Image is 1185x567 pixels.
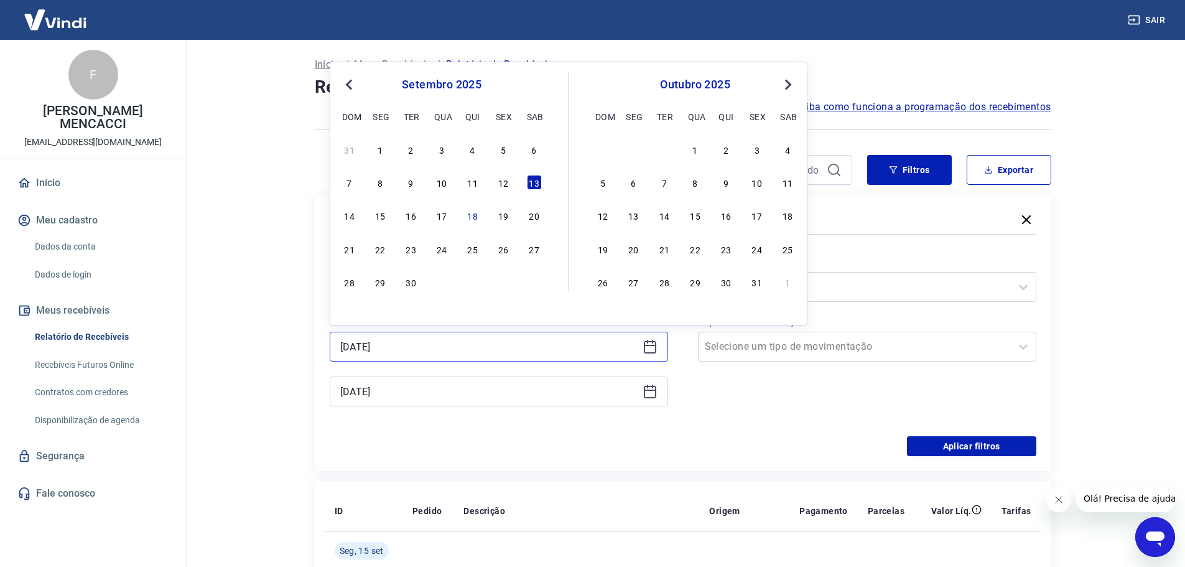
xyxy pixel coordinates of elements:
[688,142,703,157] div: Choose quarta-feira, 1 de outubro de 2025
[24,136,162,149] p: [EMAIL_ADDRESS][DOMAIN_NAME]
[465,109,480,124] div: qui
[626,109,641,124] div: seg
[340,545,384,557] span: Seg, 15 set
[700,314,1034,329] label: Tipo de Movimentação
[868,505,904,517] p: Parcelas
[593,77,797,92] div: outubro 2025
[595,109,610,124] div: dom
[30,408,171,433] a: Disponibilização de agenda
[373,142,388,157] div: Choose segunda-feira, 1 de setembro de 2025
[780,208,795,223] div: Choose sábado, 18 de outubro de 2025
[496,241,511,256] div: Choose sexta-feira, 26 de setembro de 2025
[688,208,703,223] div: Choose quarta-feira, 15 de outubro de 2025
[373,274,388,289] div: Choose segunda-feira, 29 de setembro de 2025
[463,505,505,517] p: Descrição
[15,443,171,470] a: Segurança
[657,109,672,124] div: ter
[434,241,449,256] div: Choose quarta-feira, 24 de setembro de 2025
[1125,9,1170,32] button: Sair
[626,208,641,223] div: Choose segunda-feira, 13 de outubro de 2025
[404,109,419,124] div: ter
[465,142,480,157] div: Choose quinta-feira, 4 de setembro de 2025
[373,208,388,223] div: Choose segunda-feira, 15 de setembro de 2025
[799,505,848,517] p: Pagamento
[7,9,105,19] span: Olá! Precisa de ajuda?
[465,274,480,289] div: Choose quinta-feira, 2 de outubro de 2025
[465,175,480,190] div: Choose quinta-feira, 11 de setembro de 2025
[15,480,171,507] a: Fale conosco
[340,77,543,92] div: setembro 2025
[342,274,357,289] div: Choose domingo, 28 de setembro de 2025
[434,109,449,124] div: qua
[794,100,1051,115] a: Saiba como funciona a programação dos recebimentos
[595,175,610,190] div: Choose domingo, 5 de outubro de 2025
[626,241,641,256] div: Choose segunda-feira, 20 de outubro de 2025
[595,241,610,256] div: Choose domingo, 19 de outubro de 2025
[412,505,442,517] p: Pedido
[342,208,357,223] div: Choose domingo, 14 de setembro de 2025
[465,241,480,256] div: Choose quinta-feira, 25 de setembro de 2025
[867,155,952,185] button: Filtros
[335,505,343,517] p: ID
[340,140,543,291] div: month 2025-09
[496,274,511,289] div: Choose sexta-feira, 3 de outubro de 2025
[527,274,542,289] div: Choose sábado, 4 de outubro de 2025
[404,142,419,157] div: Choose terça-feira, 2 de setembro de 2025
[527,142,542,157] div: Choose sábado, 6 de setembro de 2025
[496,208,511,223] div: Choose sexta-feira, 19 de setembro de 2025
[967,155,1051,185] button: Exportar
[780,175,795,190] div: Choose sábado, 11 de outubro de 2025
[750,208,764,223] div: Choose sexta-feira, 17 de outubro de 2025
[434,175,449,190] div: Choose quarta-feira, 10 de setembro de 2025
[780,109,795,124] div: sab
[750,142,764,157] div: Choose sexta-feira, 3 de outubro de 2025
[30,324,171,350] a: Relatório de Recebíveis
[373,175,388,190] div: Choose segunda-feira, 8 de setembro de 2025
[496,175,511,190] div: Choose sexta-feira, 12 de setembro de 2025
[342,175,357,190] div: Choose domingo, 7 de setembro de 2025
[709,505,740,517] p: Origem
[718,274,733,289] div: Choose quinta-feira, 30 de outubro de 2025
[404,208,419,223] div: Choose terça-feira, 16 de setembro de 2025
[931,505,972,517] p: Valor Líq.
[657,175,672,190] div: Choose terça-feira, 7 de outubro de 2025
[340,382,638,401] input: Data final
[342,241,357,256] div: Choose domingo, 21 de setembro de 2025
[342,142,357,157] div: Choose domingo, 31 de agosto de 2025
[527,208,542,223] div: Choose sábado, 20 de setembro de 2025
[404,241,419,256] div: Choose terça-feira, 23 de setembro de 2025
[688,175,703,190] div: Choose quarta-feira, 8 de outubro de 2025
[30,380,171,405] a: Contratos com credores
[718,208,733,223] div: Choose quinta-feira, 16 de outubro de 2025
[446,57,553,72] p: Relatório de Recebíveis
[527,109,542,124] div: sab
[780,142,795,157] div: Choose sábado, 4 de outubro de 2025
[436,57,440,72] p: /
[657,274,672,289] div: Choose terça-feira, 28 de outubro de 2025
[688,274,703,289] div: Choose quarta-feira, 29 de outubro de 2025
[718,109,733,124] div: qui
[1001,505,1031,517] p: Tarifas
[626,175,641,190] div: Choose segunda-feira, 6 de outubro de 2025
[30,352,171,378] a: Recebíveis Futuros Online
[700,255,1034,269] label: Forma de Pagamento
[781,77,796,92] button: Next Month
[595,274,610,289] div: Choose domingo, 26 de outubro de 2025
[657,142,672,157] div: Choose terça-feira, 30 de setembro de 2025
[30,262,171,288] a: Dados de login
[10,105,176,131] p: [PERSON_NAME] MENCACCI
[750,175,764,190] div: Choose sexta-feira, 10 de outubro de 2025
[354,57,431,72] p: Meus Recebíveis
[404,175,419,190] div: Choose terça-feira, 9 de setembro de 2025
[1135,517,1175,557] iframe: Botão para abrir a janela de mensagens
[626,274,641,289] div: Choose segunda-feira, 27 de outubro de 2025
[340,337,638,356] input: Data inicial
[688,109,703,124] div: qua
[527,175,542,190] div: Choose sábado, 13 de setembro de 2025
[15,297,171,324] button: Meus recebíveis
[595,208,610,223] div: Choose domingo, 12 de outubro de 2025
[1076,485,1175,512] iframe: Mensagem da empresa
[342,77,356,92] button: Previous Month
[373,241,388,256] div: Choose segunda-feira, 22 de setembro de 2025
[15,207,171,234] button: Meu cadastro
